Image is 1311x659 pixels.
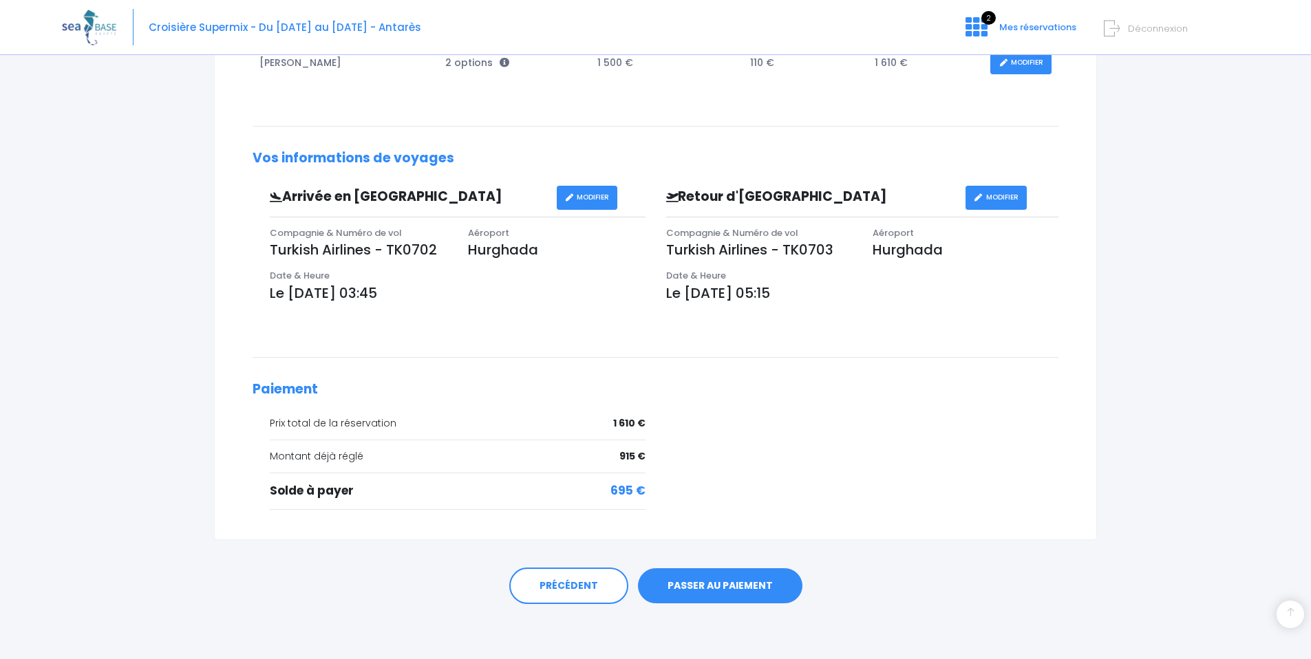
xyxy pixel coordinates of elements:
[253,151,1058,166] h2: Vos informations de voyages
[610,482,646,500] span: 695 €
[873,239,1058,260] p: Hurghada
[666,269,726,282] span: Date & Heure
[666,283,1059,303] p: Le [DATE] 05:15
[981,11,996,25] span: 2
[270,269,330,282] span: Date & Heure
[656,189,966,205] h3: Retour d'[GEOGRAPHIC_DATA]
[590,44,743,82] td: 1 500 €
[868,44,983,82] td: 1 610 €
[468,239,646,260] p: Hurghada
[1128,22,1188,35] span: Déconnexion
[743,44,868,82] td: 110 €
[638,568,802,604] a: PASSER AU PAIEMENT
[666,239,852,260] p: Turkish Airlines - TK0703
[270,283,646,303] p: Le [DATE] 03:45
[557,186,618,210] a: MODIFIER
[666,226,798,239] span: Compagnie & Numéro de vol
[873,226,914,239] span: Aéroport
[270,482,646,500] div: Solde à payer
[613,416,646,431] span: 1 610 €
[253,382,1058,398] h2: Paiement
[149,20,421,34] span: Croisière Supermix - Du [DATE] au [DATE] - Antarès
[259,189,557,205] h3: Arrivée en [GEOGRAPHIC_DATA]
[445,56,509,69] span: 2 options
[270,449,646,464] div: Montant déjà réglé
[270,416,646,431] div: Prix total de la réservation
[270,239,447,260] p: Turkish Airlines - TK0702
[999,21,1076,34] span: Mes réservations
[468,226,509,239] span: Aéroport
[990,51,1052,75] a: MODIFIER
[966,186,1027,210] a: MODIFIER
[253,44,438,82] td: [PERSON_NAME]
[619,449,646,464] span: 915 €
[955,25,1085,39] a: 2 Mes réservations
[509,568,628,605] a: PRÉCÉDENT
[270,226,402,239] span: Compagnie & Numéro de vol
